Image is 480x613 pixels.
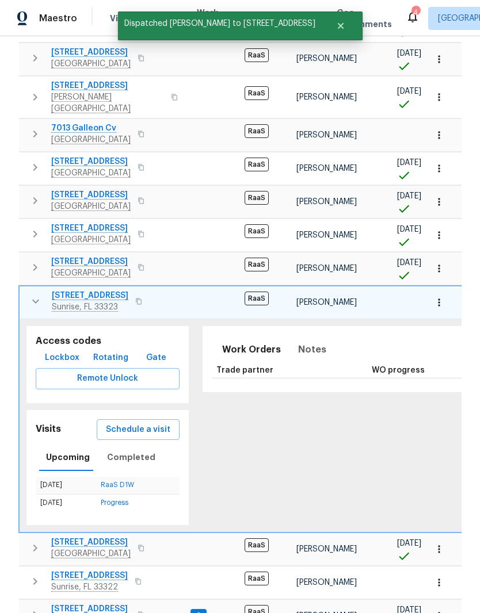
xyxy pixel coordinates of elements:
button: Schedule a visit [97,419,180,440]
td: [DATE] [36,477,96,494]
span: [DATE] [397,49,421,58]
button: Rotating [89,347,133,369]
a: RaaS D1W [101,481,134,488]
a: Progress [101,499,128,506]
span: [DATE] [397,225,421,233]
span: WO progress [372,366,425,374]
span: [PERSON_NAME] [296,93,357,101]
span: Remote Unlock [45,371,170,386]
span: Completed [107,450,155,465]
span: RaaS [245,538,269,552]
button: Remote Unlock [36,368,180,389]
h5: Visits [36,423,61,435]
span: [PERSON_NAME] [296,578,357,587]
span: [DATE] [397,539,421,547]
span: Maestro [39,13,77,24]
span: Dispatched [PERSON_NAME] to [STREET_ADDRESS] [118,12,322,36]
span: Schedule a visit [106,423,170,437]
span: [PERSON_NAME] [296,265,357,273]
span: [DATE] [397,259,421,267]
h5: Access codes [36,335,180,347]
span: Upcoming [46,450,90,465]
span: Notes [298,342,326,358]
span: [DATE] [397,159,421,167]
span: [PERSON_NAME] [296,131,357,139]
span: RaaS [245,158,269,171]
span: Rotating [93,351,128,365]
span: [PERSON_NAME] [296,55,357,63]
button: Gate [138,347,174,369]
span: [DATE] [397,192,421,200]
span: RaaS [245,572,269,585]
span: [PERSON_NAME] [296,545,357,553]
button: Close [322,14,360,37]
span: [PERSON_NAME] [296,298,357,306]
span: RaaS [245,191,269,205]
span: RaaS [245,124,269,138]
span: RaaS [245,86,269,100]
span: RaaS [245,48,269,62]
button: Lockbox [40,347,84,369]
span: Visits [110,13,134,24]
td: [DATE] [36,494,96,511]
span: Lockbox [45,351,79,365]
div: 4 [412,7,420,18]
span: Gate [142,351,170,365]
span: Geo Assignments [337,7,392,30]
span: [PERSON_NAME] [296,198,357,206]
span: [PERSON_NAME] [296,231,357,239]
span: [DATE] [397,87,421,95]
span: [PERSON_NAME] [296,164,357,173]
span: Work Orders [197,7,226,30]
